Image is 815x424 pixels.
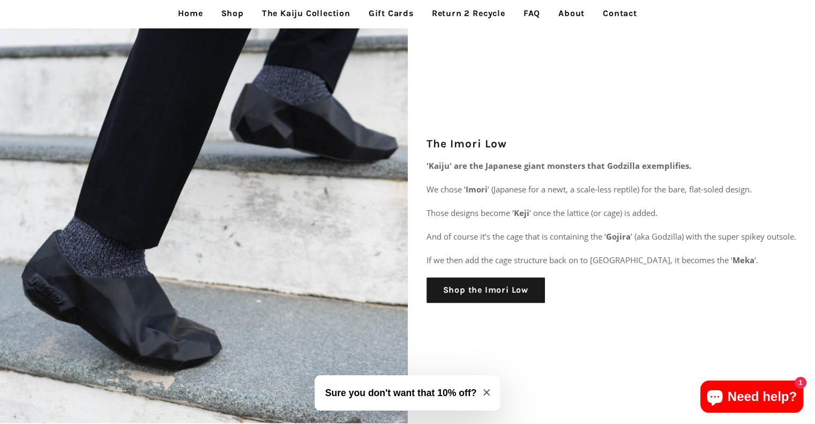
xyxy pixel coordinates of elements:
[606,231,631,242] strong: Gojira
[514,207,529,218] strong: Keji
[466,184,488,195] strong: Imori
[427,160,691,171] strong: 'Kaiju' are the Japanese giant monsters that Godzilla exemplifies.
[427,183,797,196] p: We chose ‘ ’ (Japanese for a newt, a scale-less reptile) for the bare, flat-soled design.
[427,277,545,303] a: Shop the Imori Low
[427,254,797,266] p: If we then add the cage structure back on to [GEOGRAPHIC_DATA], it becomes the ‘ ’.
[427,136,797,152] h2: The Imori Low
[427,206,797,219] p: Those designs become ‘ ’ once the lattice (or cage) is added.
[427,230,797,243] p: And of course it’s the cage that is containing the ‘ ’ (aka Godzilla) with the super spikey outsole.
[697,381,806,415] inbox-online-store-chat: Shopify online store chat
[732,255,754,265] strong: Meka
